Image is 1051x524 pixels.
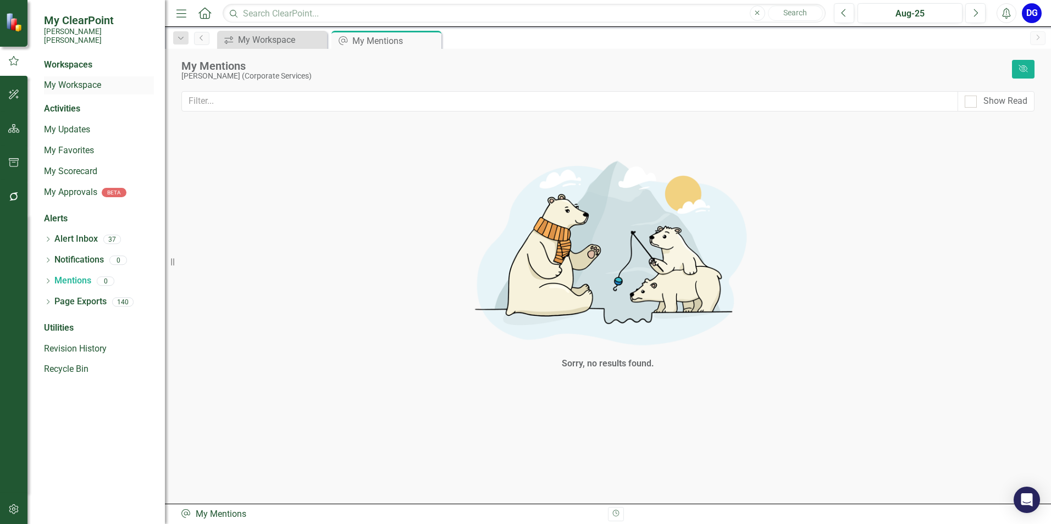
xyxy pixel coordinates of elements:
a: Page Exports [54,296,107,308]
input: Filter... [181,91,958,112]
div: Open Intercom Messenger [1014,487,1040,513]
div: 37 [103,235,121,244]
button: DG [1022,3,1042,23]
span: Search [783,8,807,17]
div: 140 [112,297,134,306]
div: Workspaces [44,59,92,71]
img: ClearPoint Strategy [5,13,25,32]
div: BETA [102,188,126,197]
a: Alert Inbox [54,233,98,246]
input: Search ClearPoint... [223,4,826,23]
a: My Scorecard [44,165,154,178]
a: My Favorites [44,144,154,157]
a: Recycle Bin [44,363,154,376]
a: My Workspace [44,79,154,92]
div: 0 [97,276,114,286]
div: My Workspace [238,33,324,47]
button: Search [768,5,823,21]
small: [PERSON_NAME] [PERSON_NAME] [44,27,154,45]
a: My Approvals [44,186,97,199]
div: 0 [109,255,127,265]
a: Revision History [44,343,154,355]
span: My ClearPoint [44,14,154,27]
div: Utilities [44,322,154,335]
div: My Mentions [181,60,1006,72]
div: Alerts [44,213,154,225]
button: Aug-25 [858,3,963,23]
div: [PERSON_NAME] (Corporate Services) [181,72,1006,80]
div: Sorry, no results found. [562,358,654,370]
div: My Mentions [180,508,600,521]
div: My Mentions [352,34,439,48]
a: My Workspace [220,33,324,47]
div: Aug-25 [861,7,959,20]
a: My Updates [44,124,154,136]
a: Notifications [54,254,104,266]
a: Mentions [54,275,91,287]
img: No results found [443,147,773,355]
div: Show Read [983,95,1027,108]
div: Activities [44,103,154,115]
